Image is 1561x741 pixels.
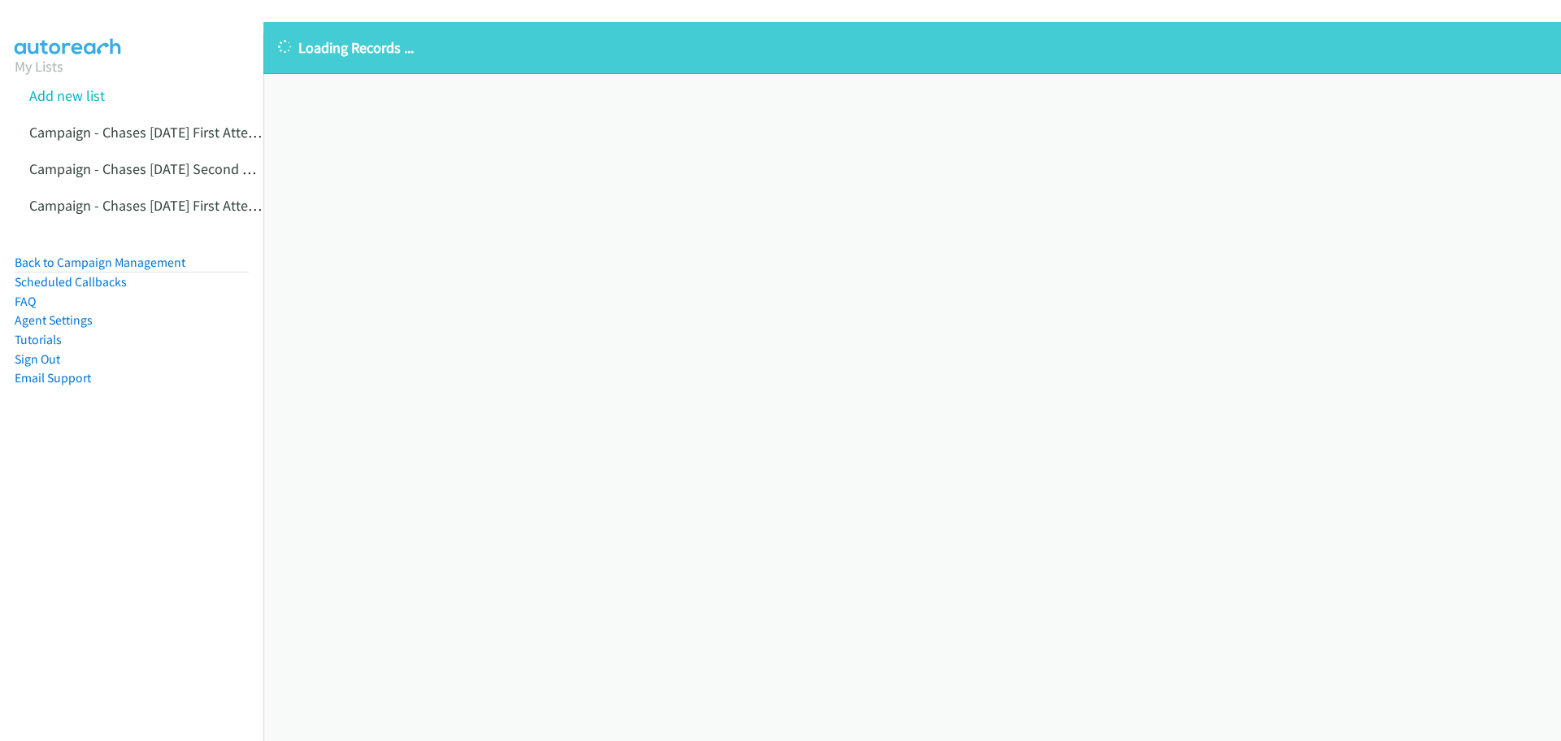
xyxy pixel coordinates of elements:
a: Campaign - Chases [DATE] First Attempt [29,196,273,215]
a: My Lists [15,57,63,76]
p: Loading Records ... [278,37,1546,59]
a: Scheduled Callbacks [15,274,127,290]
a: Sign Out [15,351,60,367]
a: Tutorials [15,332,62,347]
a: Campaign - Chases [DATE] Second Attempt [29,159,293,178]
a: Add new list [29,86,105,105]
a: FAQ [15,294,36,309]
a: Agent Settings [15,312,93,328]
a: Email Support [15,370,91,386]
a: Back to Campaign Management [15,255,185,270]
a: Campaign - Chases [DATE] First Attempt And Ongoings [29,123,363,142]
